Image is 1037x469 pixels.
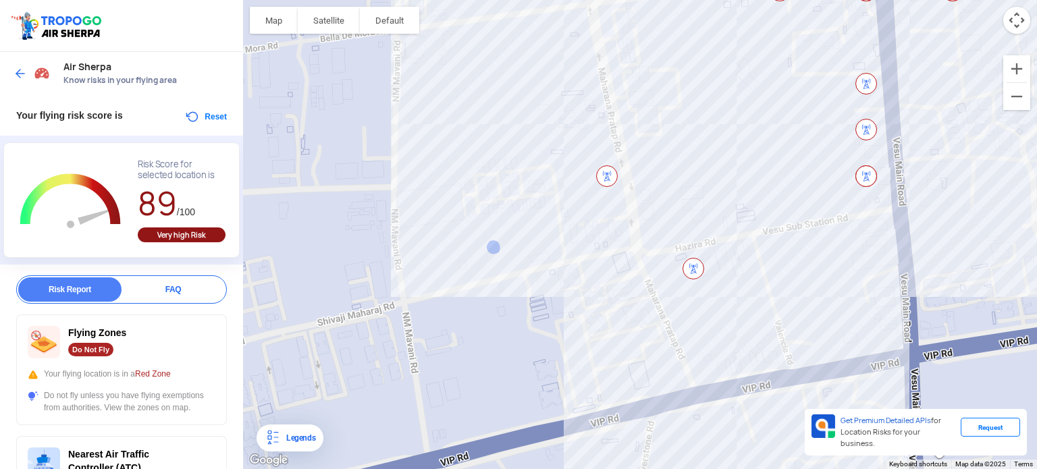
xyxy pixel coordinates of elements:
img: Premium APIs [812,414,835,438]
img: Google [246,451,291,469]
div: for Location Risks for your business. [835,414,961,450]
div: Do Not Fly [68,343,113,356]
span: Know risks in your flying area [63,75,230,86]
span: Red Zone [135,369,171,379]
div: Risk Report [18,277,122,302]
img: Risk Scores [34,65,50,81]
span: Flying Zones [68,327,126,338]
button: Show satellite imagery [298,7,360,34]
a: Open this area in Google Maps (opens a new window) [246,451,291,469]
g: Chart [14,159,127,244]
button: Zoom out [1003,83,1030,110]
img: ic_tgdronemaps.svg [10,10,106,41]
div: Risk Score for selected location is [138,159,225,181]
div: Do not fly unless you have flying exemptions from authorities. View the zones on map. [28,389,215,414]
img: ic_nofly.svg [28,326,60,358]
img: ic_arrow_back_blue.svg [14,67,27,80]
img: Legends [265,430,281,446]
span: /100 [177,206,195,217]
div: FAQ [122,277,225,302]
span: Map data ©2025 [955,460,1006,468]
div: Your flying location is in a [28,368,215,380]
button: Map camera controls [1003,7,1030,34]
span: Air Sherpa [63,61,230,72]
span: Get Premium Detailed APIs [841,416,931,425]
div: Request [961,418,1020,437]
button: Show street map [250,7,298,34]
div: Very high Risk [138,227,225,242]
span: Your flying risk score is [16,110,123,121]
button: Keyboard shortcuts [889,460,947,469]
span: 89 [138,182,177,225]
div: Legends [281,430,315,446]
button: Zoom in [1003,55,1030,82]
a: Terms [1014,460,1033,468]
button: Reset [184,109,227,125]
